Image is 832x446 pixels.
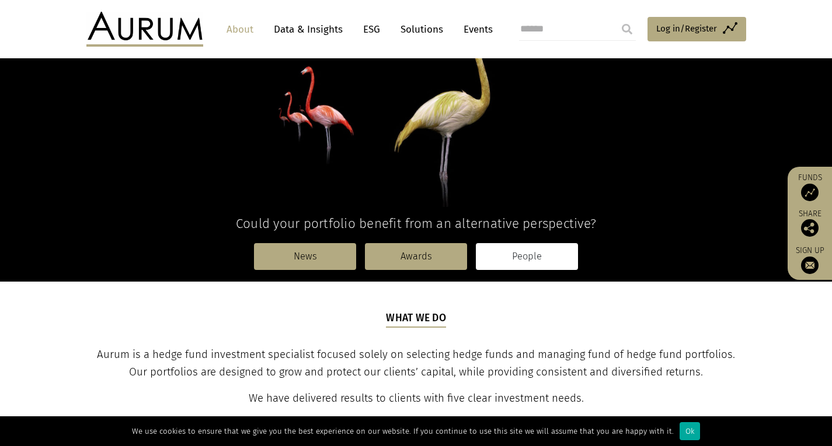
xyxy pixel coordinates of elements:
span: We have delivered results to clients with five clear investment needs. [249,392,584,405]
span: Aurum is a hedge fund investment specialist focused solely on selecting hedge funds and managing ... [97,348,735,378]
a: News [254,243,356,270]
img: Access Funds [801,184,819,201]
div: Ok [680,422,700,440]
a: Awards [365,243,467,270]
a: Sign up [793,245,826,274]
img: Share this post [801,219,819,237]
a: Events [458,19,493,40]
img: Aurum [86,12,203,47]
a: Log in/Register [648,17,746,41]
a: Solutions [395,19,449,40]
div: Share [793,210,826,237]
a: About [221,19,259,40]
h4: Could your portfolio benefit from an alternative perspective? [86,216,746,231]
h5: What we do [386,311,446,327]
a: Data & Insights [268,19,349,40]
a: Funds [793,173,826,201]
a: ESG [357,19,386,40]
input: Submit [615,17,639,41]
img: Sign up to our newsletter [801,257,819,274]
a: People [476,243,578,270]
span: Log in/Register [656,22,717,36]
